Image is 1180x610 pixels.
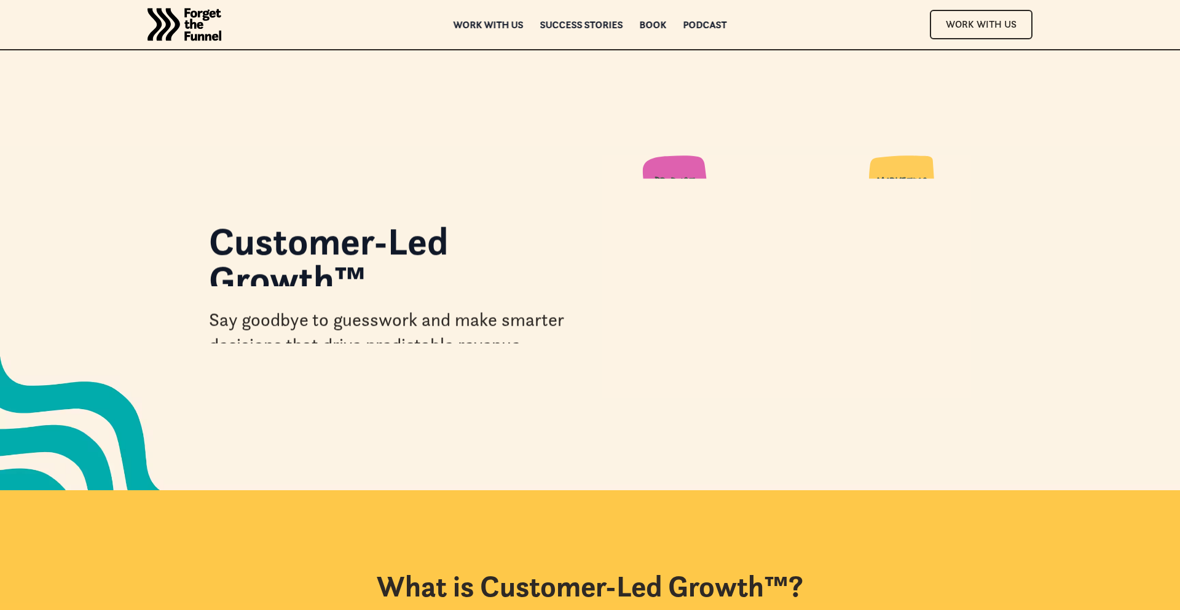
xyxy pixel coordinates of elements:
[683,20,727,29] a: Podcast
[454,20,524,29] a: Work with us
[209,222,578,311] h1: Customer-Led Growth™
[540,20,623,29] a: Success Stories
[640,20,667,29] a: Book
[930,10,1032,39] a: Work With Us
[209,307,578,357] div: Say goodbye to guesswork and make smarter decisions that drive predictable revenue.
[377,569,803,604] h2: What is Customer-Led Growth™?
